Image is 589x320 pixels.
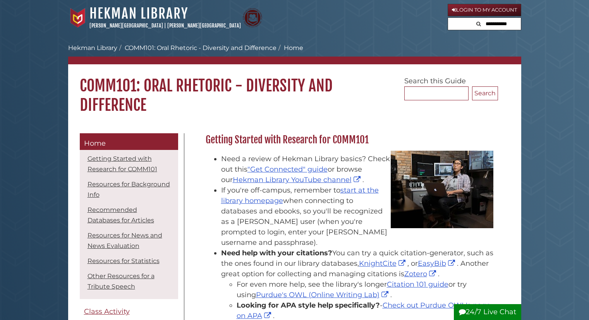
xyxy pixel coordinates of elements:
a: Resources for News and News Evaluation [88,232,162,249]
a: Getting Started with Research for COMM101 [88,155,157,173]
a: Home [80,133,178,150]
nav: breadcrumb [68,43,521,64]
a: Citation 101 guide [387,280,448,289]
a: EasyBib [418,259,457,268]
span: | [164,22,166,29]
strong: Need help with your citations? [221,249,332,257]
a: Resources for Background Info [88,181,170,198]
img: Calvin Theological Seminary [243,8,262,28]
li: For even more help, see the library's longer or try using . [237,279,494,300]
a: Other Resources for a Tribute Speech [88,272,155,290]
a: [PERSON_NAME][GEOGRAPHIC_DATA] [167,22,241,29]
a: Resources for Statistics [88,257,160,265]
button: Search [472,86,498,100]
a: Login to My Account [448,4,521,16]
a: [PERSON_NAME][GEOGRAPHIC_DATA] [89,22,163,29]
span: Class Activity [84,307,130,316]
span: Home [84,139,106,148]
li: Need a review of Hekman Library basics? Check out this or browse our . [221,154,494,185]
strong: Looking for APA style help specifically? [237,301,380,310]
a: Hekman Library [68,44,117,52]
h2: Getting Started with Research for COMM101 [202,134,498,146]
a: Zotero [404,270,438,278]
li: If you're off-campus, remember to when connecting to databases and ebooks, so you'll be recognize... [221,185,494,248]
a: Recommended Databases for Articles [88,206,154,224]
a: start at the library homepage [221,186,379,205]
li: Home [276,43,303,53]
img: Calvin University [68,8,88,28]
i: Search [476,21,481,26]
a: COMM101: Oral Rhetoric - Diversity and Difference [125,44,276,52]
a: Hekman Library YouTube channel [233,175,362,184]
a: KnightCite [359,259,407,268]
h1: COMM101: Oral Rhetoric - Diversity and Difference [68,64,521,115]
a: Hekman Library [89,5,188,22]
button: Search [474,18,483,28]
button: 24/7 Live Chat [454,304,521,320]
a: "Get Connected" guide [247,165,328,174]
a: Purdue's OWL (Online Writing Lab) [256,291,390,299]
